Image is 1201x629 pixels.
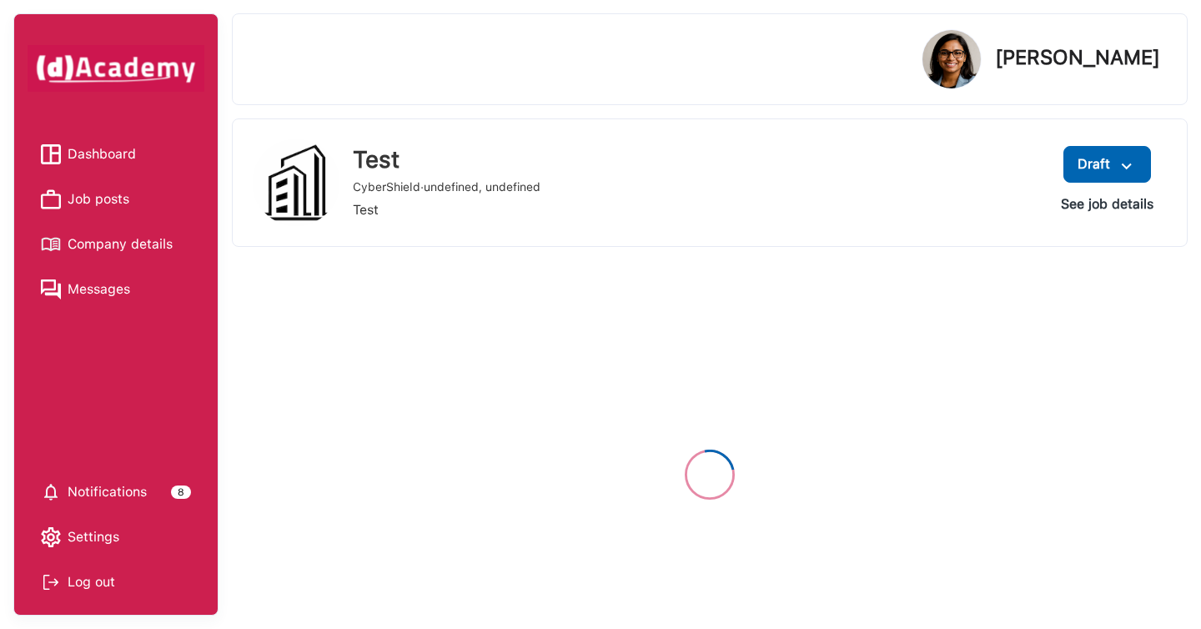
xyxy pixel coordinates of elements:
div: Test [353,201,540,219]
img: Profile [922,30,981,88]
span: Notifications [68,480,147,505]
span: Dashboard [68,142,136,167]
span: Company details [68,232,173,257]
button: Draftmenu [1063,146,1151,183]
a: Dashboard iconDashboard [41,142,191,167]
span: Messages [68,277,130,302]
div: Test [353,146,540,174]
div: oval-loading [685,450,735,500]
img: menu [1117,156,1137,177]
a: Job posts iconJob posts [41,187,191,212]
img: setting [41,482,61,502]
div: Log out [41,570,191,595]
img: Job posts icon [41,189,61,209]
img: Messages icon [41,279,61,299]
img: Company details icon [41,234,61,254]
a: Messages iconMessages [41,277,191,302]
p: [PERSON_NAME] [995,48,1160,68]
span: Job posts [68,187,129,212]
a: Company details iconCompany details [41,232,191,257]
img: Log out [41,572,61,592]
img: job-image [253,139,339,226]
img: setting [41,527,61,547]
div: 8 [171,486,191,499]
img: Dashboard icon [41,144,61,164]
img: dAcademy [28,45,204,92]
button: See job details [1048,189,1167,219]
div: Draft [1078,153,1137,176]
span: Settings [68,525,119,550]
div: CyberShield · undefined, undefined [353,180,540,194]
